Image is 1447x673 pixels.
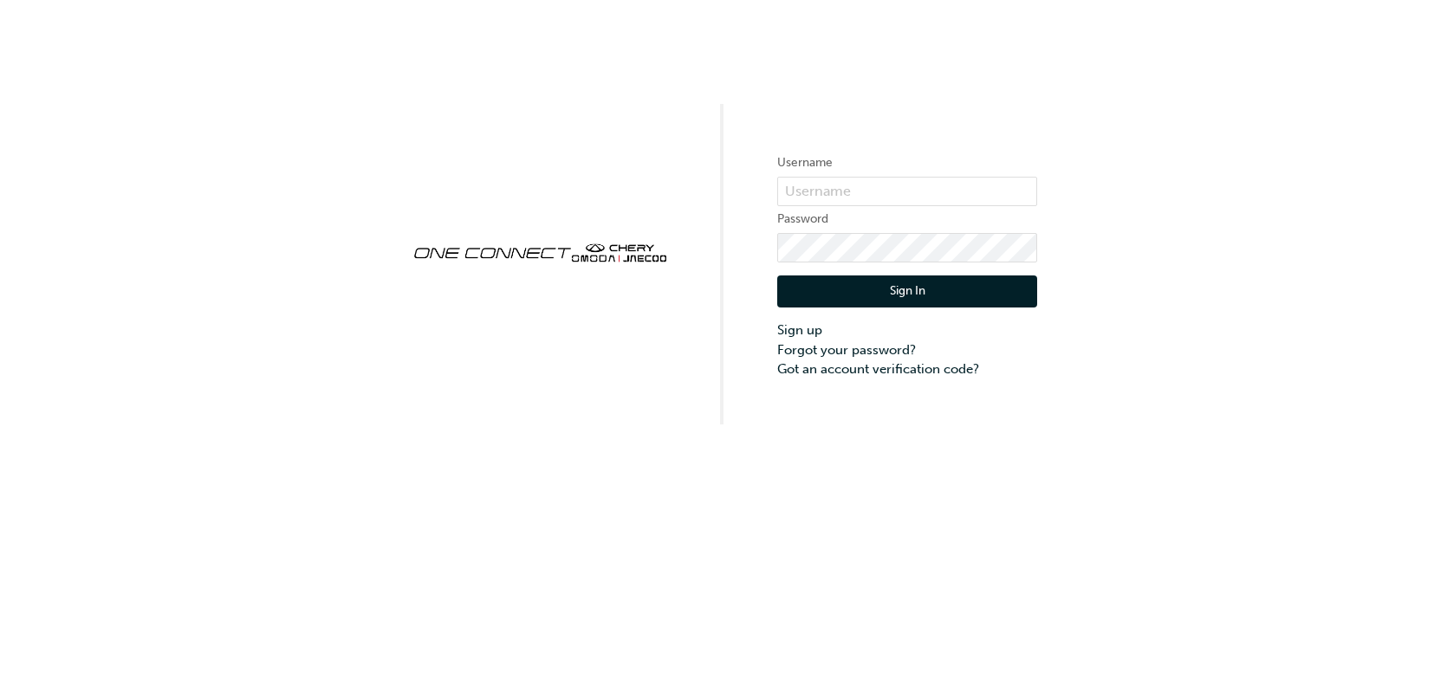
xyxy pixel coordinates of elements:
[777,177,1037,206] input: Username
[777,209,1037,230] label: Password
[777,275,1037,308] button: Sign In
[777,320,1037,340] a: Sign up
[410,229,670,274] img: oneconnect
[777,152,1037,173] label: Username
[777,340,1037,360] a: Forgot your password?
[777,359,1037,379] a: Got an account verification code?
